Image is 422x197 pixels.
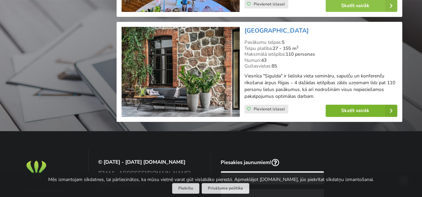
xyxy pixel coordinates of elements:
[202,183,249,194] a: Privātuma politika
[244,46,397,52] div: Telpu platība:
[244,39,397,46] div: Pasākumu telpas:
[98,159,202,165] p: © [DATE] - [DATE] [DOMAIN_NAME]
[273,45,298,52] strong: 27 - 155 m
[172,183,199,194] button: Piekrītu
[24,159,48,181] img: Baltic Meeting Rooms
[244,26,309,35] a: [GEOGRAPHIC_DATA]
[122,27,239,117] img: Viesnīca | Sigulda | Hotel Sigulda
[286,51,315,57] strong: 110 personas
[272,63,277,69] strong: 85
[244,73,397,100] p: Viesnīca "Sigulda" ir lieliska vieta semināru, sapulču un konferenču rīkošanai ārpus Rīgas – 4 da...
[326,105,397,117] a: Skatīt vairāk
[98,170,202,176] a: [EMAIL_ADDRESS][DOMAIN_NAME]
[282,39,285,46] strong: 5
[244,57,397,64] div: Numuri:
[221,159,324,167] p: Piesakies jaunumiem!
[244,51,397,57] div: Maksimālā ietilpība:
[254,1,285,7] span: Pievienot izlasei
[261,57,267,64] strong: 43
[254,106,285,112] span: Pievienot izlasei
[296,44,298,50] sup: 2
[244,63,397,69] div: Gultasvietas:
